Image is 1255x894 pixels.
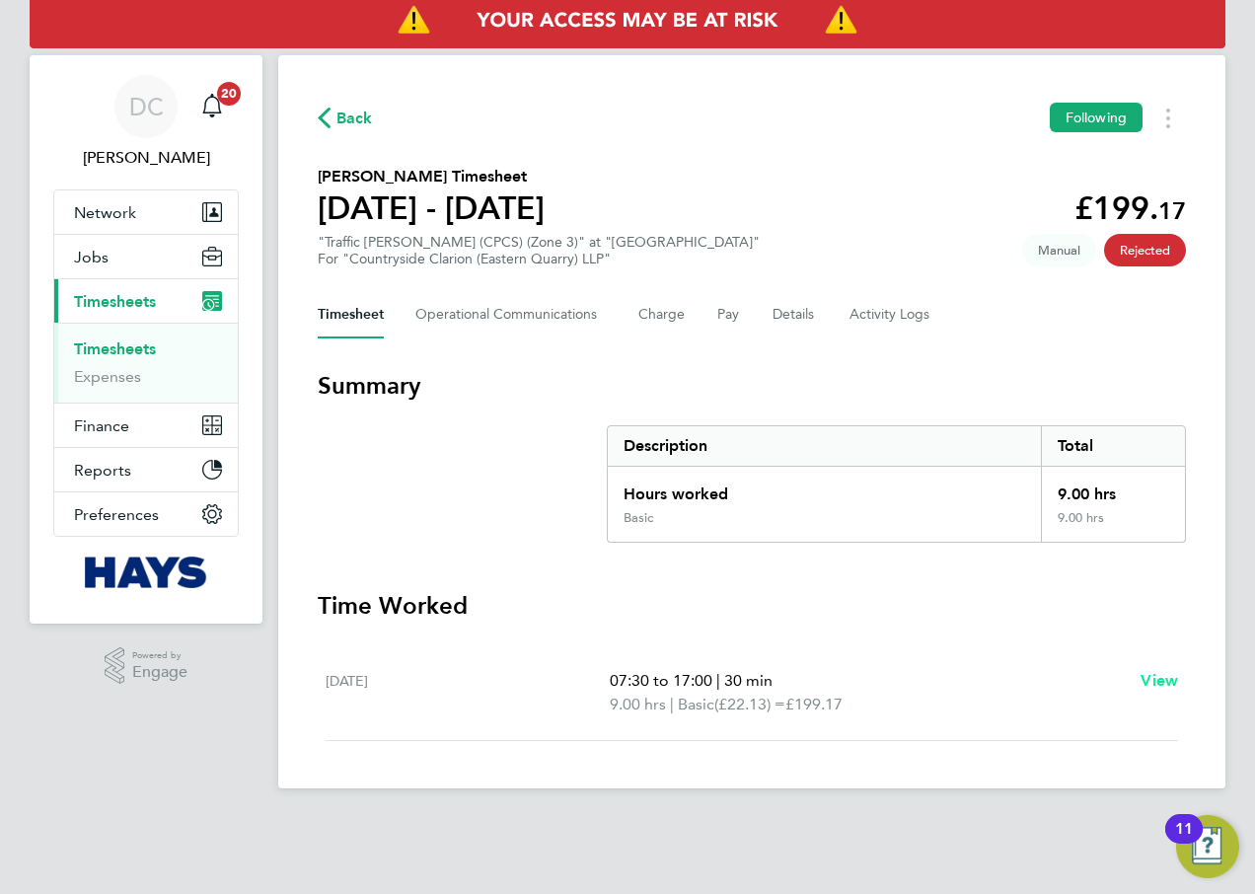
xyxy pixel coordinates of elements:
button: Network [54,190,238,234]
a: View [1141,669,1178,693]
button: Details [773,291,818,338]
h3: Time Worked [318,590,1186,622]
span: 07:30 to 17:00 [610,671,712,690]
div: Hours worked [608,467,1041,510]
nav: Main navigation [30,55,262,624]
span: Back [336,107,373,130]
div: For "Countryside Clarion (Eastern Quarry) LLP" [318,251,760,267]
div: Basic [624,510,653,526]
h3: Summary [318,370,1186,402]
span: Basic [678,693,714,716]
span: £199.17 [785,695,843,713]
section: Timesheet [318,370,1186,741]
button: Reports [54,448,238,491]
span: 30 min [724,671,773,690]
span: Danielle Croombs [53,146,239,170]
button: Open Resource Center, 11 new notifications [1176,815,1239,878]
h1: [DATE] - [DATE] [318,188,545,228]
button: Operational Communications [415,291,607,338]
span: View [1141,671,1178,690]
div: Summary [607,425,1186,543]
span: Jobs [74,248,109,266]
a: Powered byEngage [105,647,188,685]
button: Back [318,106,373,130]
button: Finance [54,404,238,447]
button: Jobs [54,235,238,278]
div: [DATE] [326,669,610,716]
div: Total [1041,426,1185,466]
div: "Traffic [PERSON_NAME] (CPCS) (Zone 3)" at "[GEOGRAPHIC_DATA]" [318,234,760,267]
button: Following [1050,103,1143,132]
button: Timesheets [54,279,238,323]
span: 20 [217,82,241,106]
a: Go to home page [53,557,239,588]
app-decimal: £199. [1074,189,1186,227]
a: Timesheets [74,339,156,358]
span: Powered by [132,647,187,664]
button: Pay [717,291,741,338]
div: 11 [1175,829,1193,855]
span: 9.00 hrs [610,695,666,713]
span: DC [129,94,164,119]
a: 20 [192,75,232,138]
a: Expenses [74,367,141,386]
span: 17 [1158,196,1186,225]
span: (£22.13) = [714,695,785,713]
span: | [670,695,674,713]
button: Timesheets Menu [1150,103,1186,133]
span: Timesheets [74,292,156,311]
span: Engage [132,664,187,681]
button: Charge [638,291,686,338]
div: Description [608,426,1041,466]
span: Finance [74,416,129,435]
button: Timesheet [318,291,384,338]
button: Activity Logs [849,291,932,338]
span: Network [74,203,136,222]
span: This timesheet has been rejected. [1104,234,1186,266]
div: 9.00 hrs [1041,510,1185,542]
button: Preferences [54,492,238,536]
span: This timesheet was manually created. [1022,234,1096,266]
span: Preferences [74,505,159,524]
a: DC[PERSON_NAME] [53,75,239,170]
span: Reports [74,461,131,480]
span: | [716,671,720,690]
div: 9.00 hrs [1041,467,1185,510]
span: Following [1066,109,1127,126]
div: Timesheets [54,323,238,403]
img: hays-logo-retina.png [85,557,208,588]
h2: [PERSON_NAME] Timesheet [318,165,545,188]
